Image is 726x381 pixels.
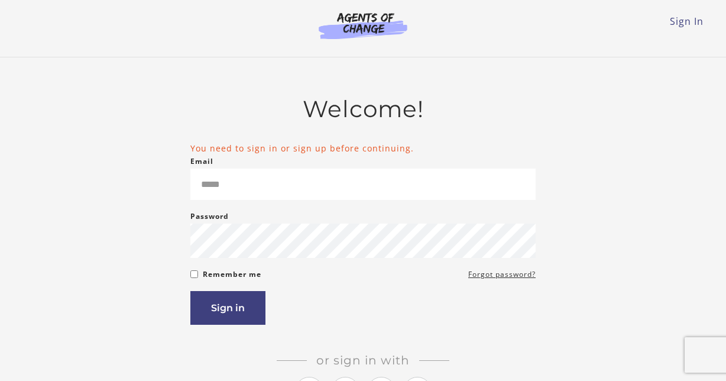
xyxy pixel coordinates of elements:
label: Remember me [203,267,261,282]
img: Agents of Change Logo [306,12,420,39]
span: Or sign in with [307,353,419,367]
button: Sign in [190,291,265,325]
a: Sign In [670,15,704,28]
li: You need to sign in or sign up before continuing. [190,142,536,154]
h2: Welcome! [190,95,536,123]
a: Forgot password? [468,267,536,282]
label: Email [190,154,213,169]
label: Password [190,209,229,224]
